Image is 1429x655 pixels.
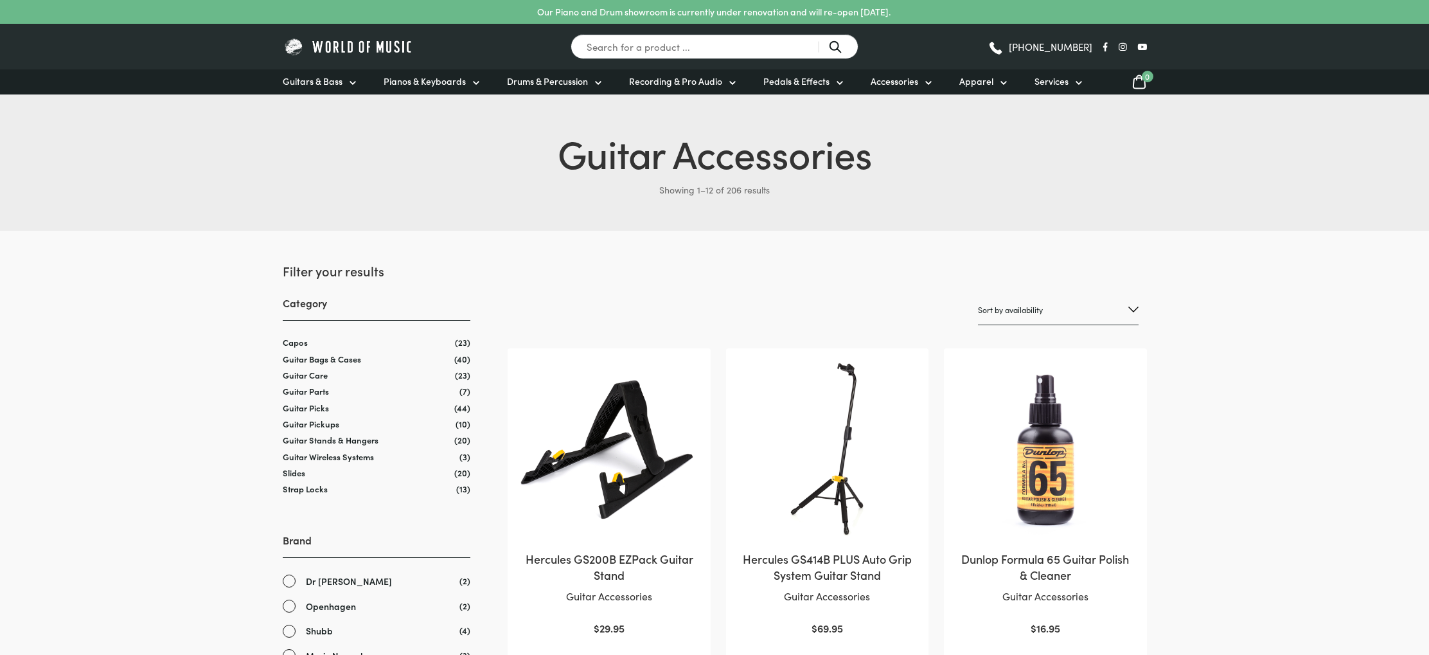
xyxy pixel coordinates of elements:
a: [PHONE_NUMBER] [988,37,1092,57]
span: $ [1031,621,1036,635]
span: Pedals & Effects [763,75,830,88]
a: Shubb [283,624,470,638]
img: World of Music [283,37,414,57]
span: Dr [PERSON_NAME] [306,574,392,589]
a: Guitar Picks [283,402,329,414]
span: [PHONE_NUMBER] [1009,42,1092,51]
a: Openhagen [283,599,470,614]
span: (2) [459,574,470,588]
p: Showing 1–12 of 206 results [283,179,1147,200]
span: (23) [455,337,470,348]
img: Hercules GS200B EZPack Guitar Stand [520,361,697,538]
span: (7) [459,386,470,397]
a: Dunlop Formula 65 Guitar Polish & CleanerGuitar Accessories $16.95 [957,361,1133,637]
bdi: 16.95 [1031,621,1060,635]
a: Hercules GS200B EZPack Guitar StandGuitar Accessories $29.95 [520,361,697,637]
p: Guitar Accessories [520,588,697,605]
span: (44) [454,402,470,413]
span: Services [1034,75,1069,88]
span: $ [812,621,817,635]
bdi: 29.95 [594,621,625,635]
h3: Category [283,296,470,321]
p: Guitar Accessories [957,588,1133,605]
span: Recording & Pro Audio [629,75,722,88]
a: Strap Locks [283,483,328,495]
span: Drums & Percussion [507,75,588,88]
span: (2) [459,599,470,613]
img: Hercules GS414B PLUS Auto Grip System Guitar Stand [739,361,916,538]
h2: Hercules GS414B PLUS Auto Grip System Guitar Stand [739,551,916,583]
iframe: Chat with our support team [1243,514,1429,655]
span: (3) [459,451,470,462]
span: (20) [454,467,470,478]
span: Openhagen [306,599,356,614]
a: Guitar Bags & Cases [283,353,361,365]
span: Shubb [306,624,333,638]
span: Apparel [959,75,993,88]
a: Dr [PERSON_NAME] [283,574,470,589]
span: (20) [454,435,470,445]
a: Guitar Parts [283,385,329,397]
span: (10) [456,418,470,429]
span: Guitars & Bass [283,75,342,88]
span: 0 [1142,71,1153,82]
select: Shop order [978,295,1139,325]
span: (40) [454,354,470,364]
h3: Brand [283,533,470,558]
span: (4) [459,624,470,637]
h2: Dunlop Formula 65 Guitar Polish & Cleaner [957,551,1133,583]
img: Dunlop 65 Polish and Cleaner [957,361,1133,538]
bdi: 69.95 [812,621,843,635]
h1: Guitar Accessories [283,125,1147,179]
span: Accessories [871,75,918,88]
a: Hercules GS414B PLUS Auto Grip System Guitar StandGuitar Accessories $69.95 [739,361,916,637]
a: Guitar Pickups [283,418,339,430]
span: $ [594,621,599,635]
a: Guitar Wireless Systems [283,451,374,463]
p: Our Piano and Drum showroom is currently under renovation and will re-open [DATE]. [537,5,891,19]
a: Capos [283,336,308,348]
h2: Hercules GS200B EZPack Guitar Stand [520,551,697,583]
h2: Filter your results [283,262,470,280]
a: Slides [283,467,305,479]
a: Guitar Care [283,369,328,381]
input: Search for a product ... [571,34,858,59]
a: Guitar Stands & Hangers [283,434,378,446]
span: (23) [455,370,470,381]
span: Pianos & Keyboards [384,75,466,88]
span: (13) [456,483,470,494]
p: Guitar Accessories [739,588,916,605]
